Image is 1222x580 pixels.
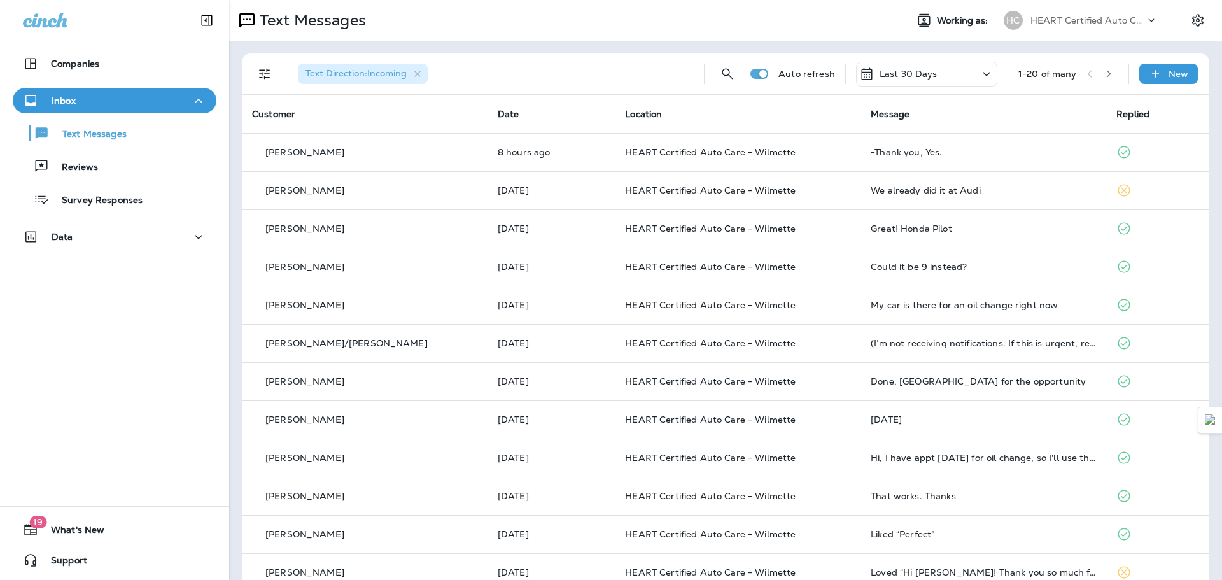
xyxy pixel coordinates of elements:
div: -Thank you, Yes. [871,147,1096,157]
p: [PERSON_NAME] [265,567,344,577]
span: Support [38,555,87,570]
span: HEART Certified Auto Care - Wilmette [625,452,796,463]
p: [PERSON_NAME] [265,147,344,157]
span: HEART Certified Auto Care - Wilmette [625,185,796,196]
div: We already did it at Audi [871,185,1096,195]
p: Text Messages [50,129,127,141]
button: Inbox [13,88,216,113]
button: Search Messages [715,61,740,87]
p: Sep 30, 2025 09:06 AM [498,147,605,157]
span: HEART Certified Auto Care - Wilmette [625,223,796,234]
p: [PERSON_NAME] [265,453,344,463]
p: Survey Responses [49,195,143,207]
span: Location [625,108,662,120]
img: Detect Auto [1205,414,1216,426]
div: My car is there for an oil change right now [871,300,1096,310]
span: HEART Certified Auto Care - Wilmette [625,414,796,425]
span: HEART Certified Auto Care - Wilmette [625,146,796,158]
p: Sep 25, 2025 09:38 AM [498,529,605,539]
button: Settings [1186,9,1209,32]
div: HC [1004,11,1023,30]
span: Replied [1116,108,1149,120]
p: [PERSON_NAME] [265,223,344,234]
span: HEART Certified Auto Care - Wilmette [625,490,796,502]
button: 19What's New [13,517,216,542]
div: Great! Honda Pilot [871,223,1096,234]
p: HEART Certified Auto Care [1030,15,1145,25]
p: [PERSON_NAME] [265,414,344,425]
div: 1 - 20 of many [1018,69,1077,79]
span: HEART Certified Auto Care - Wilmette [625,376,796,387]
p: Sep 29, 2025 09:06 AM [498,300,605,310]
p: Sep 25, 2025 09:09 AM [498,567,605,577]
p: Sep 25, 2025 11:07 AM [498,491,605,501]
div: (I’m not receiving notifications. If this is urgent, reply “urgent” to send a notification throug... [871,338,1096,348]
span: Message [871,108,909,120]
button: Filters [252,61,277,87]
p: Text Messages [255,11,366,30]
div: Today [871,414,1096,425]
p: Sep 29, 2025 03:03 PM [498,185,605,195]
div: Liked “Perfect” [871,529,1096,539]
p: Inbox [52,95,76,106]
span: Working as: [937,15,991,26]
span: HEART Certified Auto Care - Wilmette [625,528,796,540]
span: HEART Certified Auto Care - Wilmette [625,261,796,272]
span: HEART Certified Auto Care - Wilmette [625,299,796,311]
div: That works. Thanks [871,491,1096,501]
p: Sep 26, 2025 03:58 PM [498,376,605,386]
p: [PERSON_NAME] [265,300,344,310]
p: [PERSON_NAME] [265,491,344,501]
p: [PERSON_NAME]/[PERSON_NAME] [265,338,428,348]
p: Last 30 Days [880,69,938,79]
button: Collapse Sidebar [189,8,225,33]
p: [PERSON_NAME] [265,376,344,386]
p: Companies [51,59,99,69]
span: HEART Certified Auto Care - Wilmette [625,337,796,349]
div: Hi, I have appt tomorrow for oil change, so I'll use the freebie then . Thanks!! [871,453,1096,463]
button: Data [13,224,216,250]
p: Auto refresh [778,69,835,79]
div: Done, tx for the opportunity [871,376,1096,386]
span: What's New [38,525,104,540]
button: Companies [13,51,216,76]
p: Sep 29, 2025 01:44 PM [498,223,605,234]
p: Sep 29, 2025 10:53 AM [498,262,605,272]
p: [PERSON_NAME] [265,185,344,195]
span: Customer [252,108,295,120]
p: Sep 25, 2025 01:58 PM [498,453,605,463]
span: Text Direction : Incoming [305,67,407,79]
div: Loved “Hi Meredith! Thank you so much for choosing HEART Certified Auto Care - Wilmette. We know ... [871,567,1096,577]
p: [PERSON_NAME] [265,262,344,272]
div: Text Direction:Incoming [298,64,428,84]
p: Reviews [49,162,98,174]
p: Sep 26, 2025 11:37 AM [498,414,605,425]
span: Date [498,108,519,120]
button: Survey Responses [13,186,216,213]
p: New [1169,69,1188,79]
span: 19 [29,516,46,528]
p: Data [52,232,73,242]
div: Could it be 9 instead? [871,262,1096,272]
span: HEART Certified Auto Care - Wilmette [625,567,796,578]
button: Text Messages [13,120,216,146]
p: Sep 29, 2025 09:01 AM [498,338,605,348]
button: Reviews [13,153,216,180]
p: [PERSON_NAME] [265,529,344,539]
button: Support [13,548,216,573]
